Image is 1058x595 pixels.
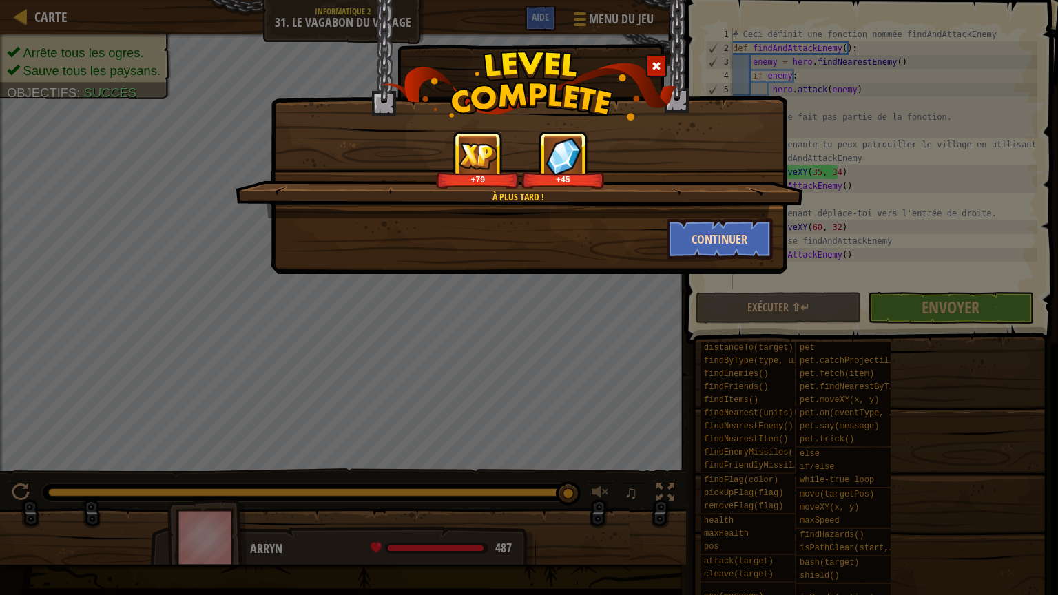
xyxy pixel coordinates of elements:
[524,174,602,185] div: +45
[667,218,774,260] button: Continuer
[382,51,677,121] img: level_complete.png
[546,137,581,175] img: reward_icon_gems.png
[301,190,736,204] div: À plus tard !
[459,143,497,169] img: reward_icon_xp.png
[439,174,517,185] div: +79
